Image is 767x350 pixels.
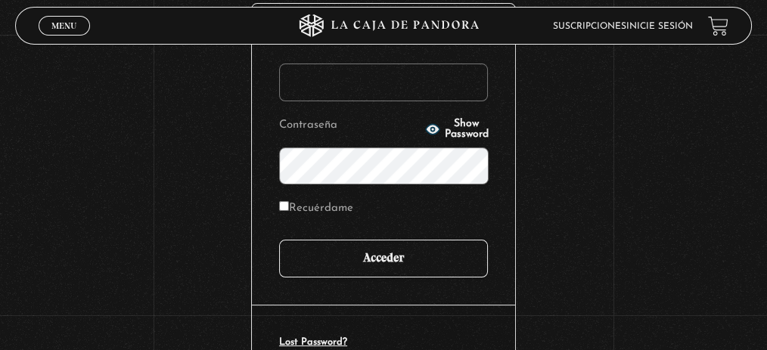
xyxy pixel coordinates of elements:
span: Cerrar [46,34,82,45]
a: Suscripciones [553,22,626,31]
a: Inicie sesión [626,22,693,31]
span: Show Password [445,119,489,140]
input: Recuérdame [279,201,289,211]
input: Acceder [279,240,488,277]
span: Menu [51,21,76,30]
label: Contraseña [279,115,421,135]
label: Recuérdame [279,198,353,218]
a: View your shopping cart [708,16,728,36]
a: Lost Password? [279,337,347,347]
button: Show Password [425,119,489,140]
